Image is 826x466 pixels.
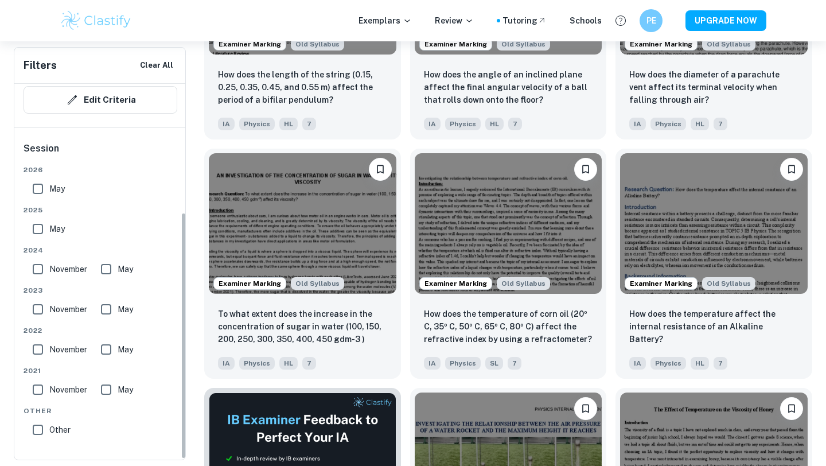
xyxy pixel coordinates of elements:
[291,38,344,51] div: Starting from the May 2025 session, the Physics IA requirements have changed. It's OK to refer to...
[424,308,593,345] p: How does the temperature of corn oil (20º C, 35º C, 50º C, 65º C, 80º C) affect the refractive in...
[780,158,803,181] button: Bookmark
[485,118,504,130] span: HL
[209,153,396,294] img: Physics IA example thumbnail: To what extent does the increase in the
[49,303,87,316] span: November
[24,285,177,296] span: 2023
[497,38,550,51] div: Starting from the May 2025 session, the Physics IA requirements have changed. It's OK to refer to...
[410,149,607,379] a: Examiner MarkingStarting from the May 2025 session, the Physics IA requirements have changed. It'...
[49,223,65,235] span: May
[497,277,550,290] div: Starting from the May 2025 session, the Physics IA requirements have changed. It's OK to refer to...
[445,118,481,130] span: Physics
[445,357,481,370] span: Physics
[502,14,547,27] a: Tutoring
[629,68,798,106] p: How does the diameter of a parachute vent affect its terminal velocity when falling through air?
[497,38,550,51] span: Old Syllabus
[239,357,275,370] span: Physics
[420,278,492,289] span: Examiner Marking
[629,118,646,130] span: IA
[118,303,133,316] span: May
[118,383,133,396] span: May
[24,57,57,73] h6: Filters
[214,278,286,289] span: Examiner Marking
[118,263,133,275] span: May
[714,118,727,130] span: 7
[629,308,798,345] p: How does the temperature affect the internal resistance of an Alkaline Battery?
[424,357,441,370] span: IA
[702,38,755,51] div: Starting from the May 2025 session, the Physics IA requirements have changed. It's OK to refer to...
[625,39,697,49] span: Examiner Marking
[24,406,177,416] span: Other
[780,397,803,420] button: Bookmark
[204,149,401,379] a: Examiner MarkingStarting from the May 2025 session, the Physics IA requirements have changed. It'...
[629,357,646,370] span: IA
[702,38,755,51] span: Old Syllabus
[570,14,602,27] a: Schools
[118,343,133,356] span: May
[24,366,177,376] span: 2021
[424,118,441,130] span: IA
[49,343,87,356] span: November
[611,11,630,30] button: Help and Feedback
[650,357,686,370] span: Physics
[49,424,71,436] span: Other
[49,383,87,396] span: November
[279,357,298,370] span: HL
[625,278,697,289] span: Examiner Marking
[508,118,522,130] span: 7
[302,357,316,370] span: 7
[291,38,344,51] span: Old Syllabus
[24,205,177,215] span: 2025
[24,325,177,336] span: 2022
[218,308,387,347] p: To what extent does the increase in the concentration of sugar in water (100, 150, 200, 250, 300,...
[24,165,177,175] span: 2026
[574,397,597,420] button: Bookmark
[279,118,298,130] span: HL
[60,9,133,32] img: Clastify logo
[24,86,177,114] button: Edit Criteria
[508,357,521,370] span: 7
[497,277,550,290] span: Old Syllabus
[49,182,65,195] span: May
[685,10,766,31] button: UPGRADE NOW
[640,9,663,32] button: PE
[574,158,597,181] button: Bookmark
[435,14,474,27] p: Review
[239,118,275,130] span: Physics
[615,149,812,379] a: Examiner MarkingStarting from the May 2025 session, the Physics IA requirements have changed. It'...
[302,118,316,130] span: 7
[137,57,176,74] button: Clear All
[620,153,808,294] img: Physics IA example thumbnail: How does the temperature affect the inte
[424,68,593,106] p: How does the angle of an inclined plane affect the final angular velocity of a ball that rolls do...
[714,357,727,370] span: 7
[420,39,492,49] span: Examiner Marking
[691,357,709,370] span: HL
[691,118,709,130] span: HL
[291,277,344,290] span: Old Syllabus
[645,14,658,27] h6: PE
[415,153,602,294] img: Physics IA example thumbnail: How does the temperature of corn oil (20
[369,158,392,181] button: Bookmark
[24,142,177,165] h6: Session
[702,277,755,290] span: Old Syllabus
[49,263,87,275] span: November
[485,357,503,370] span: SL
[359,14,412,27] p: Exemplars
[650,118,686,130] span: Physics
[214,39,286,49] span: Examiner Marking
[218,357,235,370] span: IA
[702,277,755,290] div: Starting from the May 2025 session, the Physics IA requirements have changed. It's OK to refer to...
[24,245,177,255] span: 2024
[218,68,387,106] p: How does the length of the string (0.15, 0.25, 0.35, 0.45, and 0.55 m) affect the period of a bif...
[218,118,235,130] span: IA
[291,277,344,290] div: Starting from the May 2025 session, the Physics IA requirements have changed. It's OK to refer to...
